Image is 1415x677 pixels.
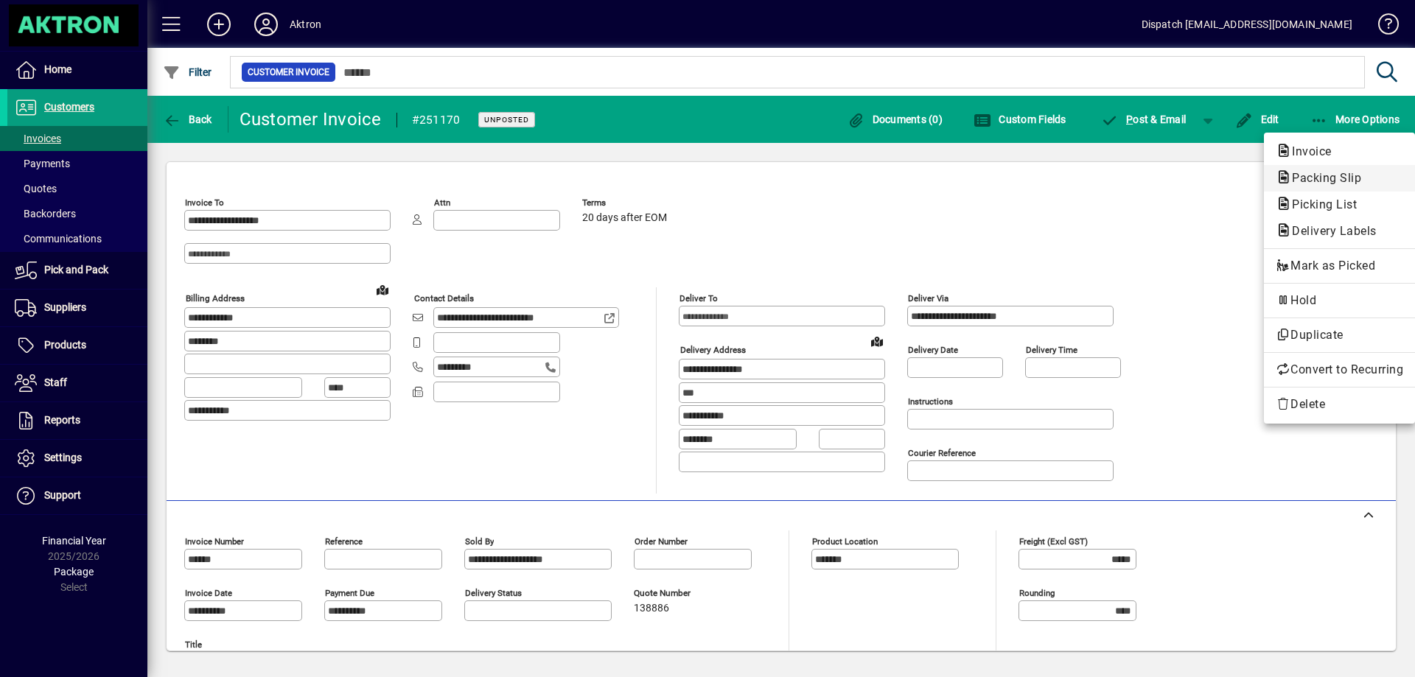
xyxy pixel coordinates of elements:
span: Convert to Recurring [1276,361,1403,379]
span: Delivery Labels [1276,224,1384,238]
span: Duplicate [1276,326,1403,344]
span: Invoice [1276,144,1339,158]
span: Delete [1276,396,1403,413]
span: Hold [1276,292,1403,309]
span: Picking List [1276,197,1364,211]
span: Mark as Picked [1276,257,1403,275]
span: Packing Slip [1276,171,1369,185]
